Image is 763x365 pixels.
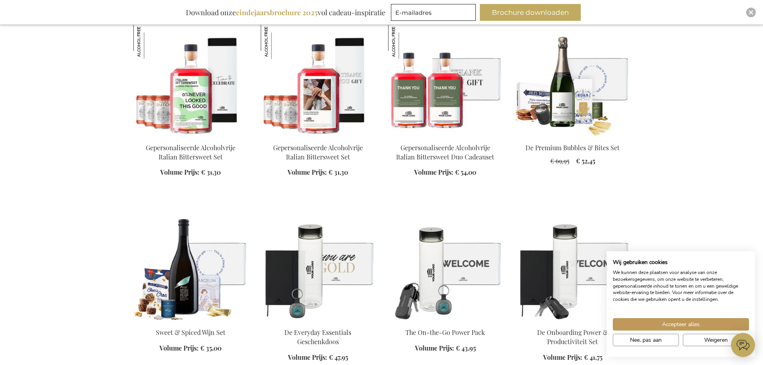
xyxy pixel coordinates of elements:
b: eindejaarsbrochure 2025 [236,8,318,17]
img: Gepersonaliseerde Alcoholvrije Italian Bittersweet Set [261,24,295,59]
span: Volume Prijs: [414,168,453,176]
img: The Premium Bubbles & Bites Set [515,24,630,137]
a: Sweet & Spiced Wine Set [133,318,248,326]
a: Personalised Non-Alcoholic Italian Bittersweet Set Gepersonaliseerde Alcoholvrije Italian Bitters... [261,133,375,141]
img: The On-the-Go Power Pack [388,209,503,321]
a: Volume Prijs: € 31,30 [288,168,348,177]
span: Volume Prijs: [159,344,199,352]
div: Download onze vol cadeau-inspiratie [182,4,389,21]
a: Personalised Non-Alcoholic Italian Bittersweet Set Gepersonaliseerde Alcoholvrije Italian Bitters... [133,133,248,141]
img: Sweet & Spiced Wine Set [133,209,248,321]
a: Volume Prijs: € 35,00 [159,344,221,353]
form: marketing offers and promotions [391,4,478,23]
span: Volume Prijs: [160,168,199,176]
a: Volume Prijs: € 31,30 [160,168,221,177]
span: Volume Prijs: [288,168,327,176]
span: Nee, pas aan [630,336,662,344]
span: € 35,00 [200,344,221,352]
a: Volume Prijs: € 41,75 [543,353,602,362]
button: Pas cookie voorkeuren aan [613,334,679,346]
span: € 43,95 [456,344,476,352]
button: Brochure downloaden [480,4,581,21]
a: Volume Prijs: € 54,00 [414,168,476,177]
a: Sweet & Spiced Wijn Set [156,328,225,337]
img: Personalised Non-Alcoholic Italian Bittersweet Set [261,24,375,137]
span: Volume Prijs: [415,344,454,352]
a: The Onboarding Power & Productivity Set [515,318,630,326]
input: E-mailadres [391,4,476,21]
a: De Onboarding Power & Productiviteit Set [537,328,608,346]
img: Gepersonaliseerde Alcoholvrije Italian Bittersweet Set [133,24,168,59]
a: De Premium Bubbles & Bites Set [525,143,620,152]
a: The Premium Bubbles & Bites Set [515,133,630,141]
span: € 31,30 [328,168,348,176]
span: € 52,45 [576,157,595,165]
span: Volume Prijs: [543,353,582,361]
a: Gepersonaliseerde Alcoholvrije Italian Bittersweet Set [273,143,363,161]
button: Alle cookies weigeren [683,334,749,346]
span: Accepteer alles [662,320,700,329]
img: The Onboarding Power & Productivity Set [515,209,630,321]
img: Personalised Non-Alcoholic Italian Bittersweet Duo Gift Set [388,24,503,137]
h2: Wij gebruiken cookies [613,259,749,266]
a: The On-the-Go Power Pack [405,328,485,337]
span: € 69,95 [550,157,570,165]
button: Accepteer alle cookies [613,318,749,331]
span: Weigeren [704,336,728,344]
img: Personalised Non-Alcoholic Italian Bittersweet Set [133,24,248,137]
a: The On-the-Go Power Pack [388,318,503,326]
p: We kunnen deze plaatsen voor analyse van onze bezoekersgegevens, om onze website te verbeteren, g... [613,269,749,303]
span: € 54,00 [455,168,476,176]
div: Close [746,8,756,17]
iframe: belco-activator-frame [731,333,755,357]
img: Close [749,10,753,15]
a: Volume Prijs: € 43,95 [415,344,476,353]
a: Gepersonaliseerde Alcoholvrije Italian Bittersweet Duo Cadeauset [396,143,494,161]
a: Personalised Non-Alcoholic Italian Bittersweet Duo Gift Set Gepersonaliseerde Alcoholvrije Italia... [388,133,503,141]
a: Gepersonaliseerde Alcoholvrije Italian Bittersweet Set [146,143,236,161]
img: Gepersonaliseerde Alcoholvrije Italian Bittersweet Duo Cadeauset [388,24,423,59]
img: De Everyday Essentials Geschenkdoos [261,209,375,321]
span: € 41,75 [584,353,602,361]
span: € 31,30 [201,168,221,176]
